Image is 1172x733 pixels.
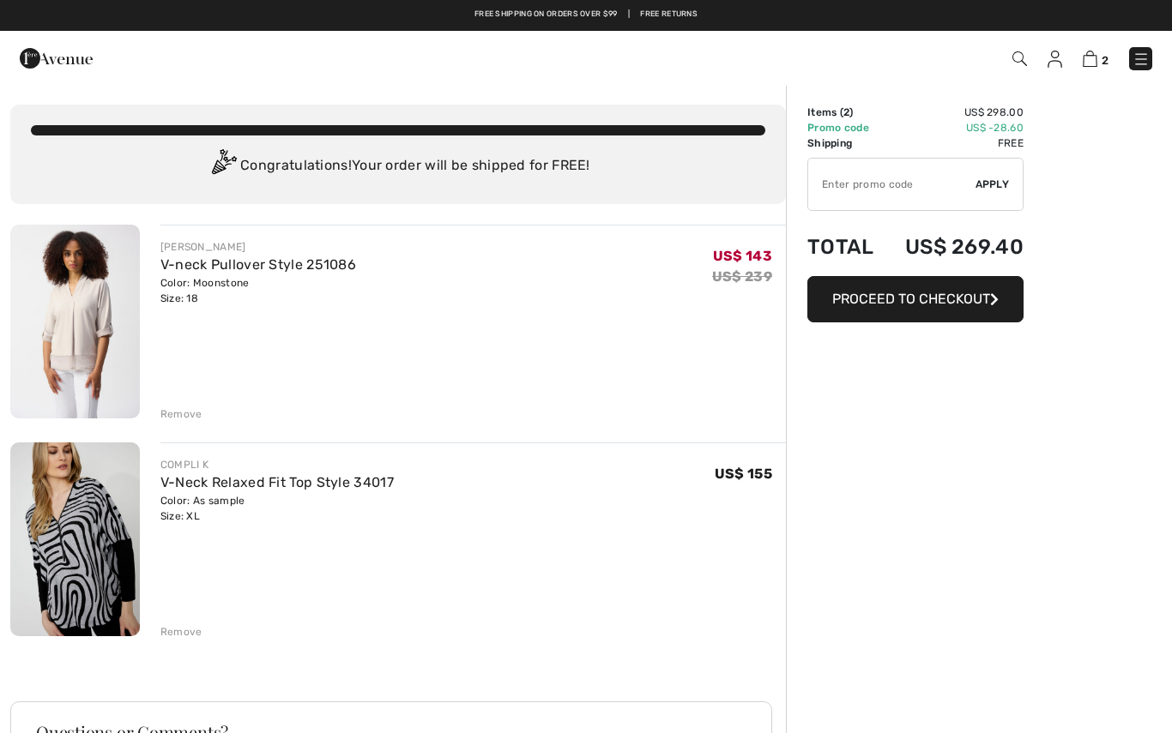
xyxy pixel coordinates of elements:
span: Apply [976,177,1010,192]
div: Color: As sample Size: XL [160,493,394,524]
a: 1ère Avenue [20,49,93,65]
a: V-Neck Relaxed Fit Top Style 34017 [160,474,394,490]
div: Remove [160,624,202,640]
td: Shipping [807,135,885,151]
td: Total [807,218,885,276]
s: US$ 239 [712,268,772,285]
img: V-Neck Relaxed Fit Top Style 34017 [10,442,140,636]
div: Remove [160,406,202,422]
a: 2 [1083,48,1109,69]
img: Search [1012,51,1027,66]
td: Items ( ) [807,105,885,120]
div: [PERSON_NAME] [160,239,356,255]
img: 1ère Avenue [20,41,93,75]
a: Free Returns [640,9,698,21]
img: Menu [1133,51,1150,68]
td: US$ 298.00 [885,105,1024,120]
button: Proceed to Checkout [807,276,1024,322]
td: US$ 269.40 [885,218,1024,276]
div: Color: Moonstone Size: 18 [160,275,356,306]
span: | [628,9,630,21]
div: Congratulations! Your order will be shipped for FREE! [31,149,765,183]
span: 2 [843,106,849,118]
img: Congratulation2.svg [206,149,240,183]
img: Shopping Bag [1083,51,1097,67]
span: Proceed to Checkout [832,291,990,307]
img: My Info [1048,51,1062,68]
td: Free [885,135,1024,151]
img: V-neck Pullover Style 251086 [10,225,140,418]
a: Free shipping on orders over $99 [474,9,618,21]
input: Promo code [808,159,976,210]
span: 2 [1102,54,1109,67]
div: COMPLI K [160,457,394,472]
a: V-neck Pullover Style 251086 [160,256,356,273]
span: US$ 155 [715,466,772,482]
td: US$ -28.60 [885,120,1024,135]
span: US$ 143 [713,248,772,264]
td: Promo code [807,120,885,135]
